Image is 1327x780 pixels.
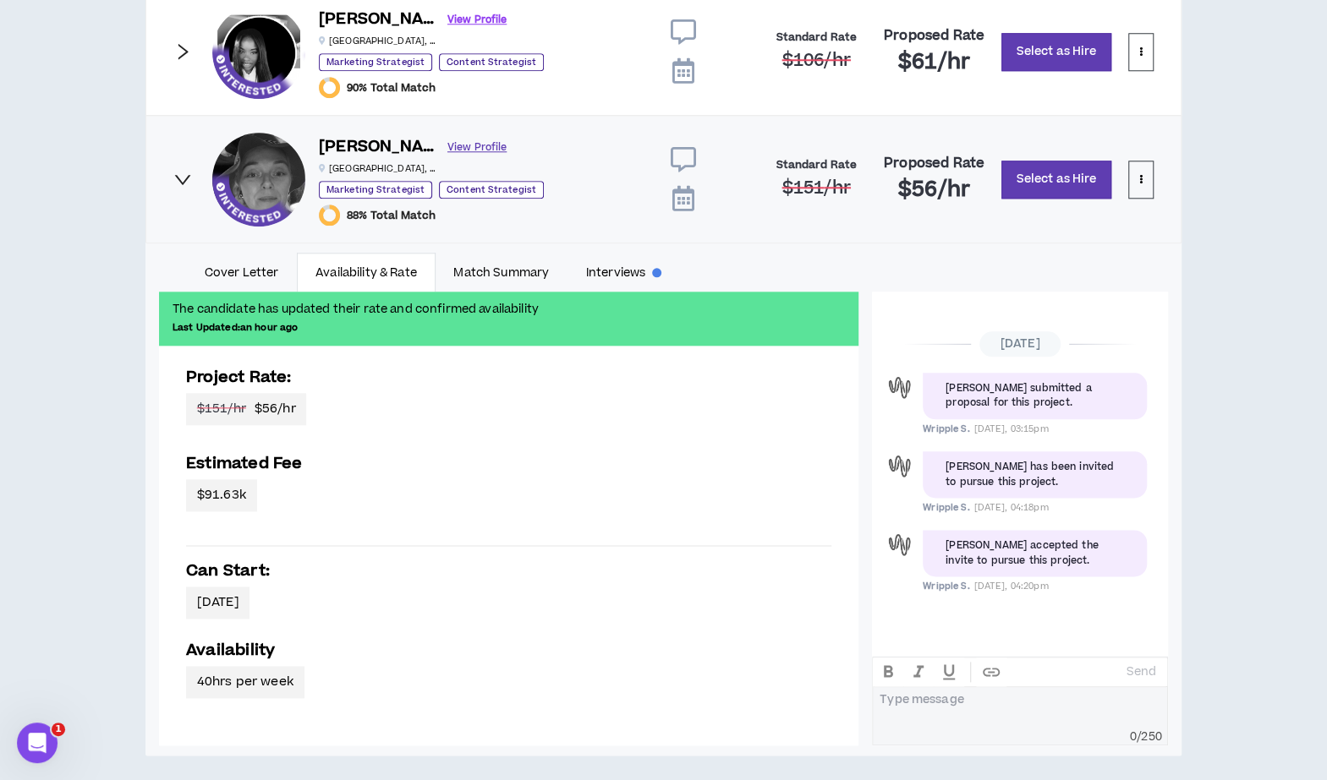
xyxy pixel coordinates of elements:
span: 40 hrs per week [197,673,293,691]
h4: Proposed Rate [884,28,984,44]
h4: Standard Rate [776,31,857,44]
p: Send [1127,664,1156,679]
div: [PERSON_NAME] submitted a proposal for this project. [946,381,1124,411]
span: $106 /hr [781,48,850,73]
span: Wripple S. [923,423,969,435]
button: BOLD text [873,657,903,686]
p: Content Strategist [439,53,544,71]
div: [PERSON_NAME] accepted the invite to pursue this project. [946,538,1124,568]
span: 0 [1130,728,1137,745]
span: 1 [52,723,65,736]
span: Wripple S. [923,501,969,514]
a: View Profile [447,5,507,35]
p: Marketing Strategist [319,53,432,71]
h4: Proposed Rate [884,155,984,172]
span: / 250 [1137,728,1162,745]
span: [DATE], 03:15pm [973,423,1048,435]
h2: $61 /hr [898,49,970,76]
p: Content Strategist [439,181,544,199]
h3: Project Rate: [186,366,831,389]
button: Send [1120,661,1163,685]
div: Vanessa P. [212,5,305,98]
div: Jessica L. [212,133,305,226]
h6: [PERSON_NAME] [319,135,437,160]
span: Wripple S. [923,580,969,592]
p: Marketing Strategist [319,181,432,199]
a: Cover Letter [186,253,297,292]
h3: Estimated Fee [186,452,831,475]
span: [DATE], 04:20pm [973,580,1048,592]
button: UNDERLINE text [934,657,964,686]
p: [GEOGRAPHIC_DATA] , [GEOGRAPHIC_DATA] [319,162,437,175]
button: Select as Hire [1001,33,1111,71]
h6: [PERSON_NAME] [319,8,437,32]
h2: $56 /hr [898,177,970,204]
div: Wripple S. [885,373,914,402]
a: Match Summary [436,253,568,292]
span: $56 /hr [197,400,296,418]
button: create hypertext link [976,657,1006,686]
span: $151 /hr [197,400,246,418]
h3: Availability [186,639,831,662]
h3: Can Start: [186,559,831,582]
button: ITALIC text [903,657,934,686]
h4: Standard Rate [776,159,857,172]
span: [DATE] [197,593,239,612]
span: 88% Total Match [347,209,436,222]
iframe: Intercom live chat [17,723,58,763]
b: Last Updated: an hour ago [173,321,298,334]
p: [GEOGRAPHIC_DATA] , [GEOGRAPHIC_DATA] [319,35,437,47]
div: Wripple S. [885,530,914,559]
span: $91.63k [197,486,246,505]
span: 90% Total Match [347,81,436,95]
div: [PERSON_NAME] has been invited to pursue this project. [946,460,1124,489]
a: Availability & Rate [297,253,435,292]
p: The candidate has updated their rate and confirmed availability [173,301,845,319]
span: [DATE] [979,331,1061,357]
button: Select as Hire [1001,161,1111,199]
a: View Profile [447,133,507,162]
span: [DATE], 04:18pm [973,501,1048,514]
div: Wripple S. [885,451,914,481]
span: right [173,42,192,61]
span: $151 /hr [781,176,850,200]
span: right [173,170,192,188]
a: Interviews [568,253,680,292]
